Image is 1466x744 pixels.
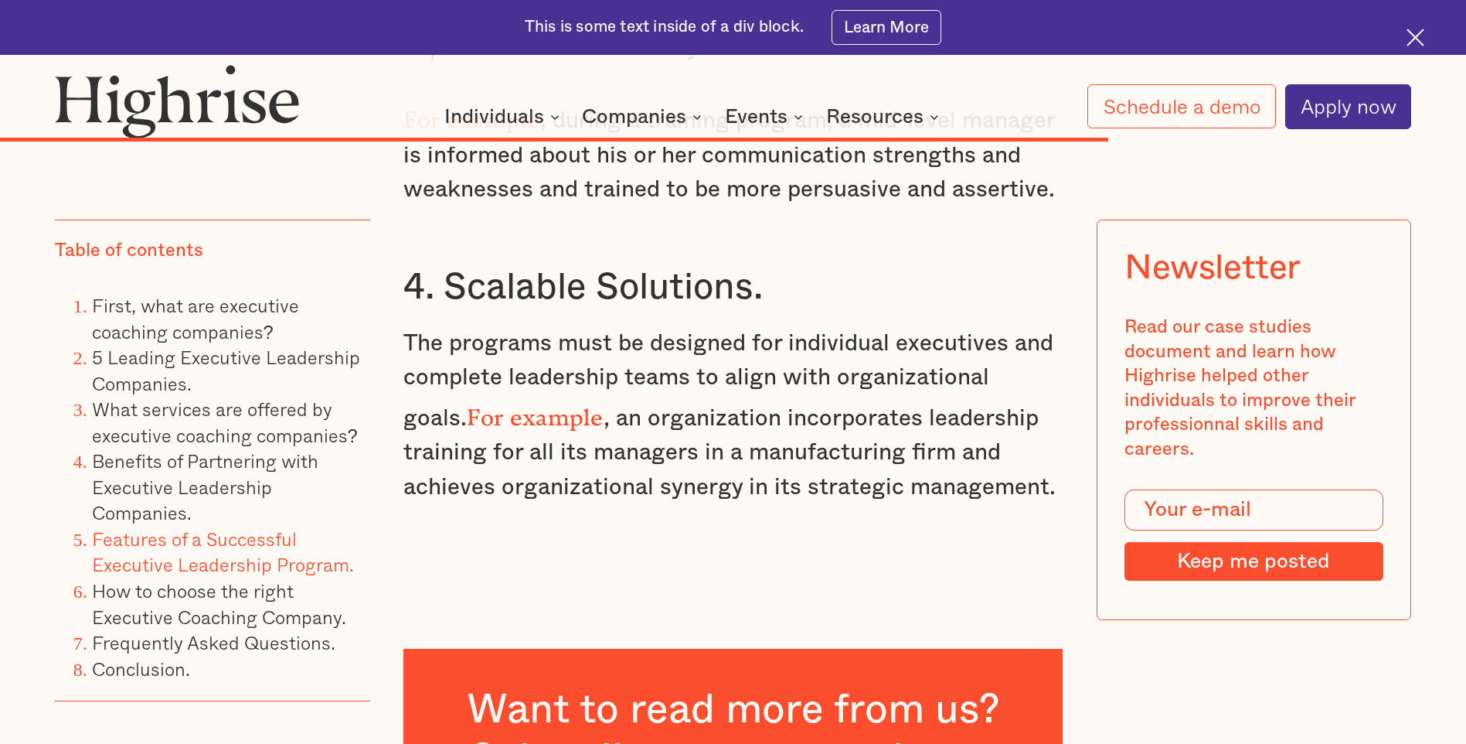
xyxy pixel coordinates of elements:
[403,264,1062,310] h3: 4. Scalable Solutions.
[1124,316,1383,462] div: Read our case studies document and learn how Highrise helped other individuals to improve their p...
[92,343,360,398] a: 5 Leading Executive Leadership Companies.
[832,10,942,45] a: Learn More
[403,537,1062,571] p: ‍
[1124,542,1383,581] input: Keep me posted
[582,108,706,126] div: Companies
[403,97,1062,206] p: , during a training program, a mid-level manager is informed about his or her communication stren...
[92,628,335,657] a: Frequently Asked Questions.
[826,108,944,126] div: Resources
[92,654,190,683] a: Conclusion.
[826,108,923,126] div: Resources
[1087,84,1275,128] a: Schedule a demo
[92,576,346,631] a: How to choose the right Executive Coaching Company.
[92,291,299,346] a: First, what are executive coaching companies?
[444,108,544,126] div: Individuals
[403,326,1062,504] p: The programs must be designed for individual executives and complete leadership teams to align wi...
[725,108,808,126] div: Events
[1124,490,1383,531] input: Your e-mail
[582,108,686,126] div: Companies
[1285,84,1411,129] a: Apply now
[1124,248,1301,288] div: Newsletter
[92,524,354,579] a: Features of a Successful Executive Leadership Program.
[1406,29,1424,46] img: Cross icon
[92,447,318,527] a: Benefits of Partnering with Executive Leadership Companies.
[444,108,564,126] div: Individuals
[525,16,804,38] div: This is some text inside of a div block.
[725,108,787,126] div: Events
[92,394,358,449] a: What services are offered by executive coaching companies?
[55,64,300,138] img: Highrise logo
[55,239,203,264] div: Table of contents
[467,404,603,419] strong: For example
[1124,490,1383,581] form: Modal Form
